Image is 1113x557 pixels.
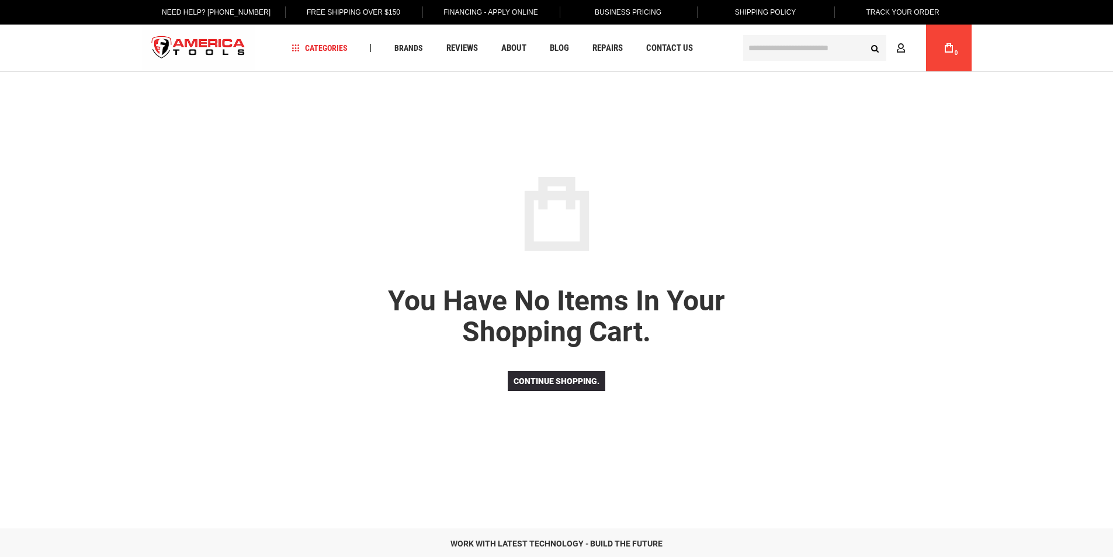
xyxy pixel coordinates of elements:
a: Categories [286,40,353,56]
a: store logo [142,26,255,70]
a: Brands [389,40,428,56]
img: America Tools [142,26,255,70]
a: About [496,40,532,56]
p: You have no items in your shopping cart. [346,286,767,348]
span: Blog [550,44,569,53]
span: Contact Us [646,44,693,53]
span: Shipping Policy [735,8,796,16]
a: 0 [938,25,960,71]
span: Brands [394,44,423,52]
span: Categories [292,44,348,52]
span: Reviews [446,44,478,53]
a: Contact Us [641,40,698,56]
span: About [501,44,526,53]
span: 0 [955,50,958,56]
a: Continue shopping. [508,371,605,391]
button: Search [864,37,886,59]
a: Repairs [587,40,628,56]
span: Repairs [592,44,623,53]
a: Blog [545,40,574,56]
a: Reviews [441,40,483,56]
